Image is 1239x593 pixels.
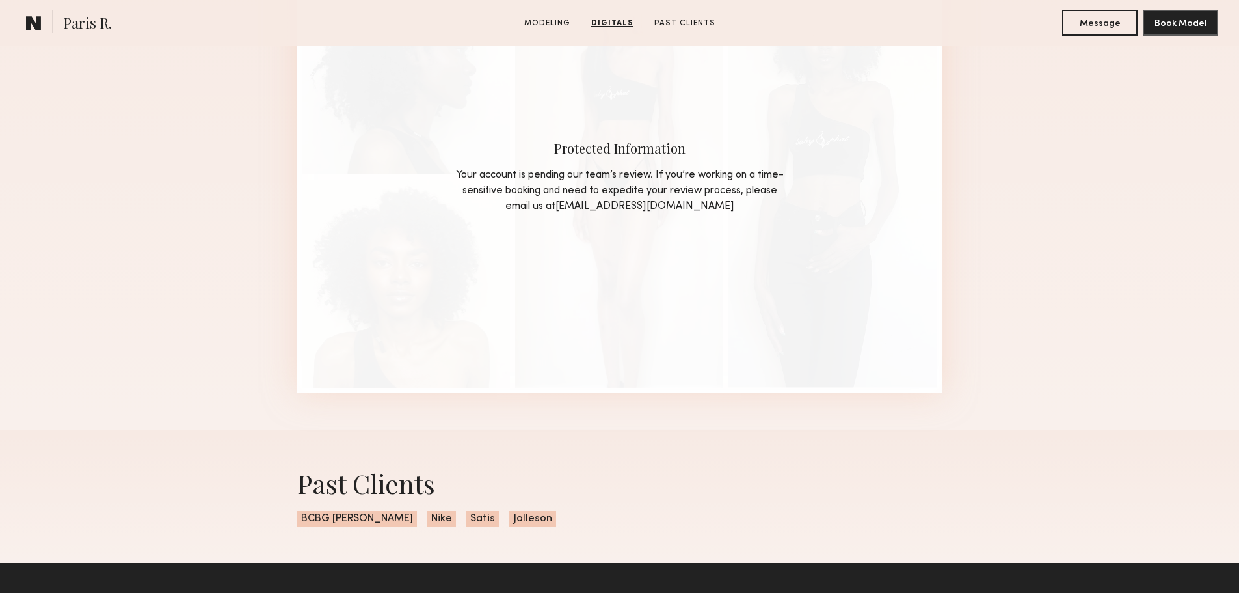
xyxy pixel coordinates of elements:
div: Protected Information [454,139,786,157]
span: Paris R. [63,13,112,36]
span: Nike [427,511,456,527]
a: Digitals [586,18,639,29]
span: BCBG [PERSON_NAME] [297,511,417,527]
span: Satis [466,511,499,527]
a: Past Clients [649,18,721,29]
div: Your account is pending our team’s review. If you’re working on a time-sensitive booking and need... [454,167,786,214]
button: Book Model [1143,10,1218,36]
span: Jolleson [509,511,556,527]
button: Message [1062,10,1138,36]
div: Past Clients [297,466,942,501]
a: Book Model [1143,17,1218,28]
a: Modeling [519,18,576,29]
a: [EMAIL_ADDRESS][DOMAIN_NAME] [555,201,734,212]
